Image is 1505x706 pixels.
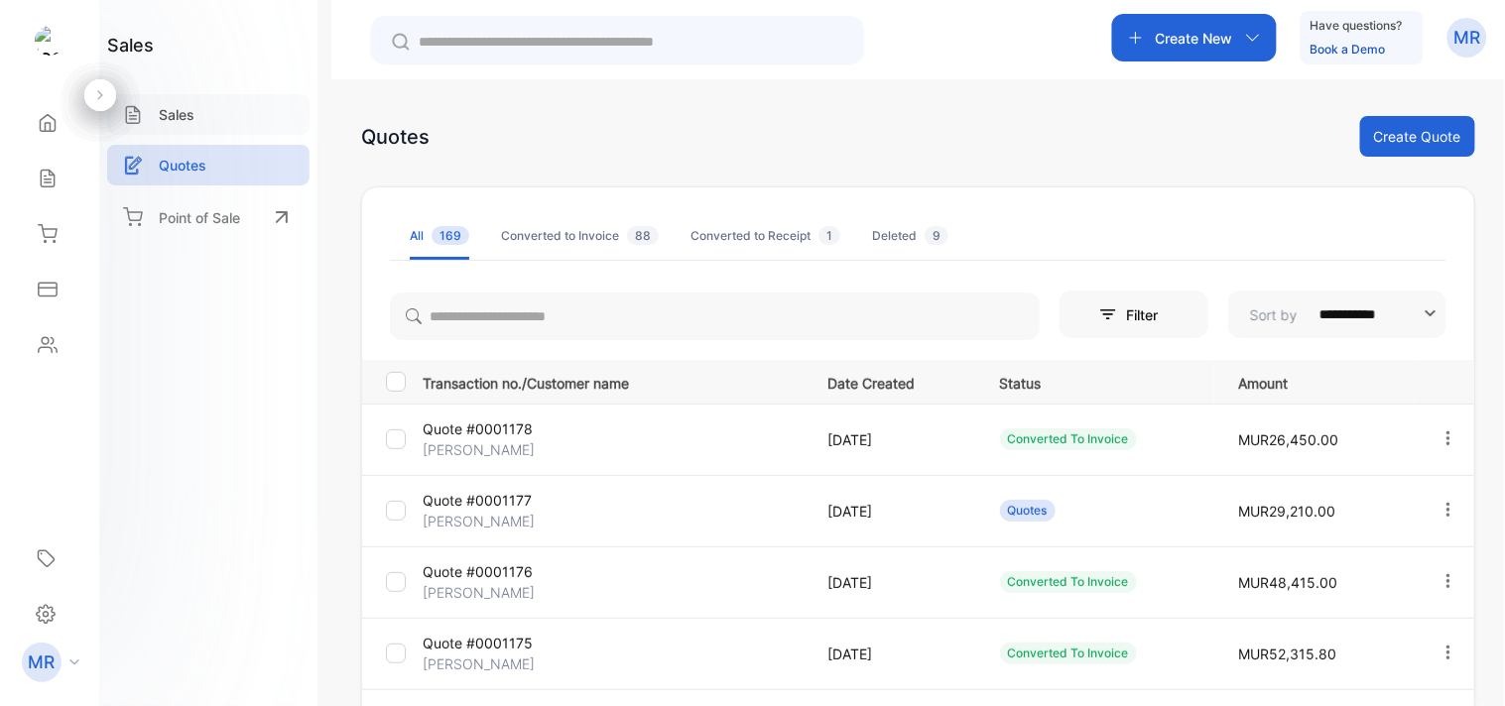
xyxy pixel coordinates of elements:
[107,145,310,185] a: Quotes
[107,195,310,239] a: Point of Sale
[1238,431,1338,448] span: MUR26,450.00
[423,582,550,603] p: [PERSON_NAME]
[1228,291,1446,338] button: Sort by
[1454,25,1481,51] p: MR
[501,227,659,245] div: Converted to Invoice
[1000,428,1137,450] div: Converted To Invoice
[423,633,550,653] p: Quote #0001175
[827,429,958,450] p: [DATE]
[925,226,948,245] span: 9
[423,369,803,394] p: Transaction no./Customer name
[690,227,840,245] div: Converted to Receipt
[1311,16,1403,36] p: Have questions?
[1112,14,1277,61] button: Create New
[107,94,310,135] a: Sales
[159,104,194,125] p: Sales
[1000,369,1198,394] p: Status
[827,644,958,664] p: [DATE]
[423,418,550,439] p: Quote #0001178
[827,572,958,593] p: [DATE]
[432,226,469,245] span: 169
[1447,14,1487,61] button: MR
[1000,500,1056,522] div: Quotes
[159,207,240,228] p: Point of Sale
[423,490,550,511] p: Quote #0001177
[1000,571,1137,593] div: Converted To Invoice
[1238,574,1337,591] span: MUR48,415.00
[627,226,659,245] span: 88
[35,26,64,56] img: logo
[423,511,550,531] p: [PERSON_NAME]
[827,501,958,522] p: [DATE]
[1311,42,1386,57] a: Book a Demo
[423,653,550,674] p: [PERSON_NAME]
[159,155,206,176] p: Quotes
[1156,28,1233,49] p: Create New
[361,122,430,152] div: Quotes
[1360,116,1475,157] button: Create Quote
[827,369,958,394] p: Date Created
[1238,646,1336,662] span: MUR52,315.80
[1238,503,1335,520] span: MUR29,210.00
[423,439,550,460] p: [PERSON_NAME]
[1000,643,1137,664] div: Converted To Invoice
[423,561,550,582] p: Quote #0001176
[29,649,56,675] p: MR
[1238,369,1398,394] p: Amount
[1250,304,1298,325] p: Sort by
[410,227,469,245] div: All
[872,227,948,245] div: Deleted
[818,226,840,245] span: 1
[107,32,154,59] h1: sales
